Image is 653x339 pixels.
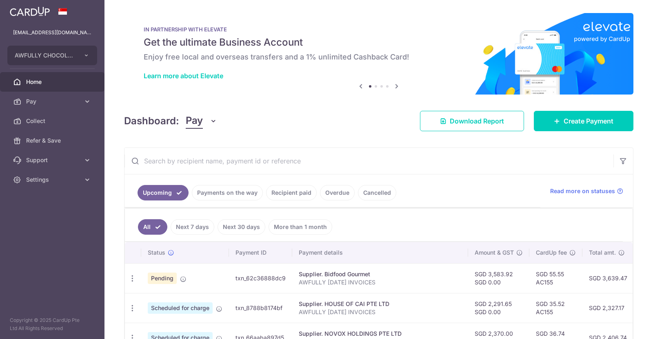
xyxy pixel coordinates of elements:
[450,116,504,126] span: Download Report
[536,249,567,257] span: CardUp fee
[582,263,636,293] td: SGD 3,639.47
[320,185,355,200] a: Overdue
[229,242,292,263] th: Payment ID
[299,300,462,308] div: Supplier. HOUSE OF CAI PTE LTD
[266,185,317,200] a: Recipient paid
[144,52,614,62] h6: Enjoy free local and overseas transfers and a 1% unlimited Cashback Card!
[13,29,91,37] p: [EMAIL_ADDRESS][DOMAIN_NAME]
[299,278,462,286] p: AWFULLY [DATE] INVOICES
[124,148,613,174] input: Search by recipient name, payment id or reference
[171,219,214,235] a: Next 7 days
[26,78,80,86] span: Home
[124,13,633,95] img: Renovation banner
[192,185,263,200] a: Payments on the way
[229,293,292,323] td: txn_8788b8174bf
[550,187,623,195] a: Read more on statuses
[299,330,462,338] div: Supplier. NOVOX HOLDINGS PTE LTD
[468,293,529,323] td: SGD 2,291.65 SGD 0.00
[7,46,97,65] button: AWFULLY CHOCOLATE CENTRAL KITCHEN PTE. LTD.
[420,111,524,131] a: Download Report
[26,97,80,106] span: Pay
[10,7,50,16] img: CardUp
[550,187,615,195] span: Read more on statuses
[138,219,167,235] a: All
[124,114,179,128] h4: Dashboard:
[299,308,462,316] p: AWFULLY [DATE] INVOICES
[148,273,177,284] span: Pending
[589,249,616,257] span: Total amt.
[148,249,165,257] span: Status
[26,136,80,145] span: Refer & Save
[26,117,80,125] span: Collect
[186,113,203,129] span: Pay
[138,185,189,200] a: Upcoming
[269,219,332,235] a: More than 1 month
[292,242,468,263] th: Payment details
[582,293,636,323] td: SGD 2,327.17
[144,36,614,49] h5: Get the ultimate Business Account
[186,113,217,129] button: Pay
[529,293,582,323] td: SGD 35.52 AC155
[475,249,514,257] span: Amount & GST
[564,116,613,126] span: Create Payment
[148,302,213,314] span: Scheduled for charge
[218,219,265,235] a: Next 30 days
[529,263,582,293] td: SGD 55.55 AC155
[15,51,75,59] span: AWFULLY CHOCOLATE CENTRAL KITCHEN PTE. LTD.
[26,176,80,184] span: Settings
[144,26,614,33] p: IN PARTNERSHIP WITH ELEVATE
[299,270,462,278] div: Supplier. Bidfood Gourmet
[534,111,633,131] a: Create Payment
[358,185,396,200] a: Cancelled
[468,263,529,293] td: SGD 3,583.92 SGD 0.00
[26,156,80,164] span: Support
[144,72,223,80] a: Learn more about Elevate
[229,263,292,293] td: txn_62c36888dc9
